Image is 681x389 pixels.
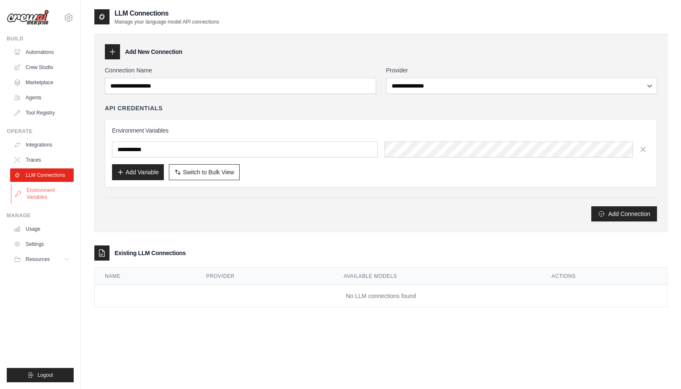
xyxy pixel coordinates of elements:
h3: Add New Connection [125,48,182,56]
td: No LLM connections found [95,285,667,307]
label: Connection Name [105,66,376,75]
a: LLM Connections [10,168,74,182]
h4: API Credentials [105,104,163,112]
h2: LLM Connections [115,8,219,19]
span: Logout [37,372,53,378]
span: Switch to Bulk View [183,168,234,176]
div: Manage [7,212,74,219]
p: Manage your language model API connections [115,19,219,25]
a: Integrations [10,138,74,152]
button: Switch to Bulk View [169,164,240,180]
img: Logo [7,10,49,26]
a: Tool Registry [10,106,74,120]
div: Operate [7,128,74,135]
h3: Environment Variables [112,126,650,135]
a: Traces [10,153,74,167]
button: Logout [7,368,74,382]
a: Environment Variables [11,184,75,204]
span: Resources [26,256,50,263]
label: Provider [386,66,657,75]
th: Available Models [334,268,542,285]
button: Resources [10,253,74,266]
th: Name [95,268,196,285]
a: Crew Studio [10,61,74,74]
button: Add Connection [591,206,657,221]
a: Marketplace [10,76,74,89]
a: Usage [10,222,74,236]
a: Automations [10,45,74,59]
th: Actions [542,268,667,285]
div: Build [7,35,74,42]
th: Provider [196,268,334,285]
a: Agents [10,91,74,104]
h3: Existing LLM Connections [115,249,186,257]
a: Settings [10,237,74,251]
button: Add Variable [112,164,164,180]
